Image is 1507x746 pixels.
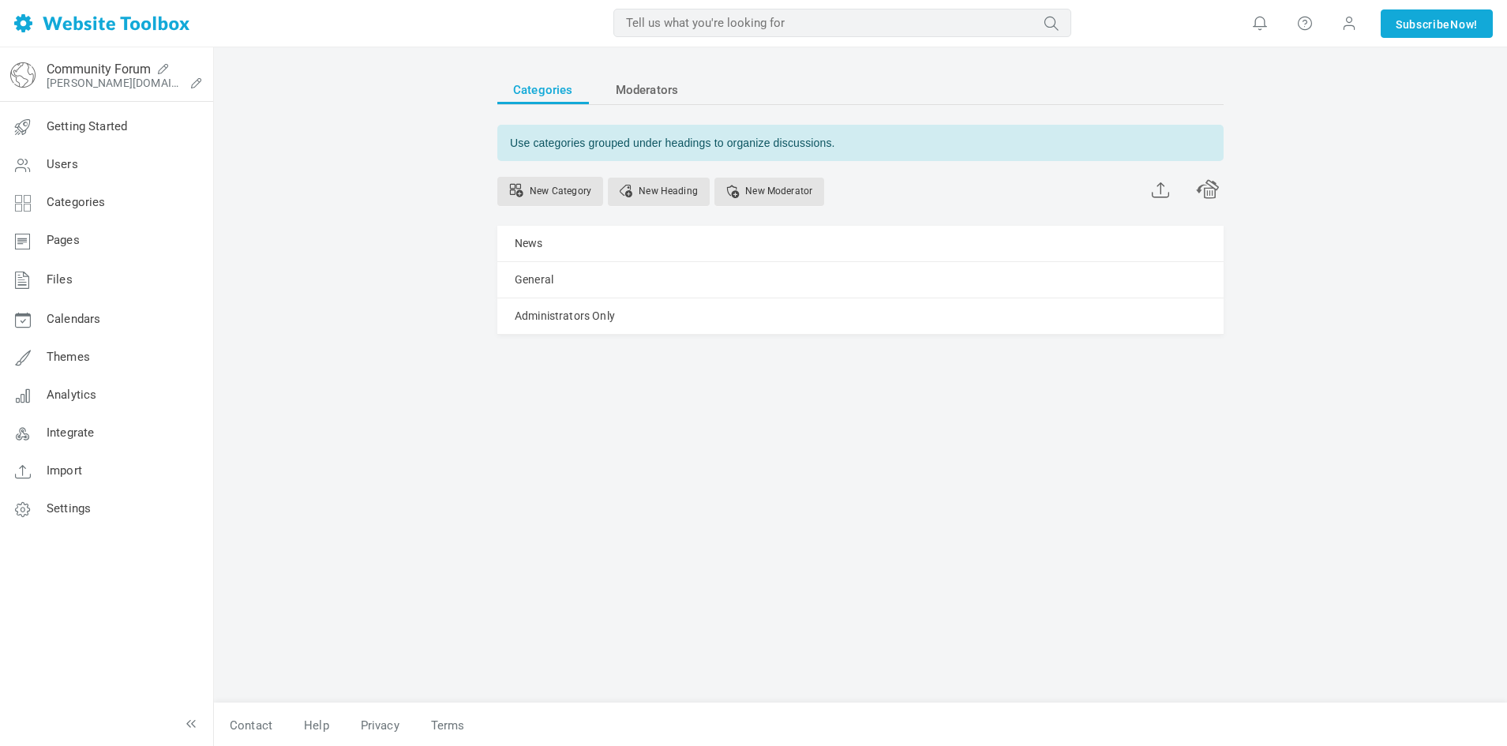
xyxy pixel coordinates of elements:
[47,388,96,402] span: Analytics
[600,76,695,104] a: Moderators
[47,312,100,326] span: Calendars
[47,501,91,515] span: Settings
[345,712,415,740] a: Privacy
[515,270,553,290] a: General
[288,712,345,740] a: Help
[613,9,1071,37] input: Tell us what you're looking for
[714,178,824,206] a: Assigning a user as a moderator for a category gives them permission to help oversee the content
[10,62,36,88] img: globe-icon.png
[515,234,543,253] a: News
[415,712,465,740] a: Terms
[47,157,78,171] span: Users
[47,77,184,89] a: [PERSON_NAME][DOMAIN_NAME]/?authtoken=40522fc51ee8d05406817a4b714267f7&rememberMe=1
[1196,177,1220,199] a: Undelete categories
[47,119,127,133] span: Getting Started
[47,233,80,247] span: Pages
[515,306,615,326] a: Administrators Only
[14,14,189,32] img: Home
[47,425,94,440] span: Integrate
[608,178,710,206] a: New Heading
[1152,178,1169,198] a: Import
[513,76,573,104] span: Categories
[1252,14,1268,32] i: Notifications
[616,76,679,104] span: Moderators
[183,716,199,732] a: Toggle the menu
[47,463,82,478] span: Import
[497,177,603,206] a: Use multiple categories to organize discussions
[1450,16,1478,33] span: Now!
[1381,9,1493,38] a: SubscribeNow!
[497,125,1224,161] div: Use categories grouped under headings to organize discussions.
[1297,14,1313,32] i: Help
[47,62,151,77] a: Community Forum
[1341,14,1357,32] span: Account
[47,195,106,209] span: Categories
[214,712,288,740] a: Contact
[47,272,73,287] span: Files
[47,350,90,364] span: Themes
[497,76,589,104] a: Categories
